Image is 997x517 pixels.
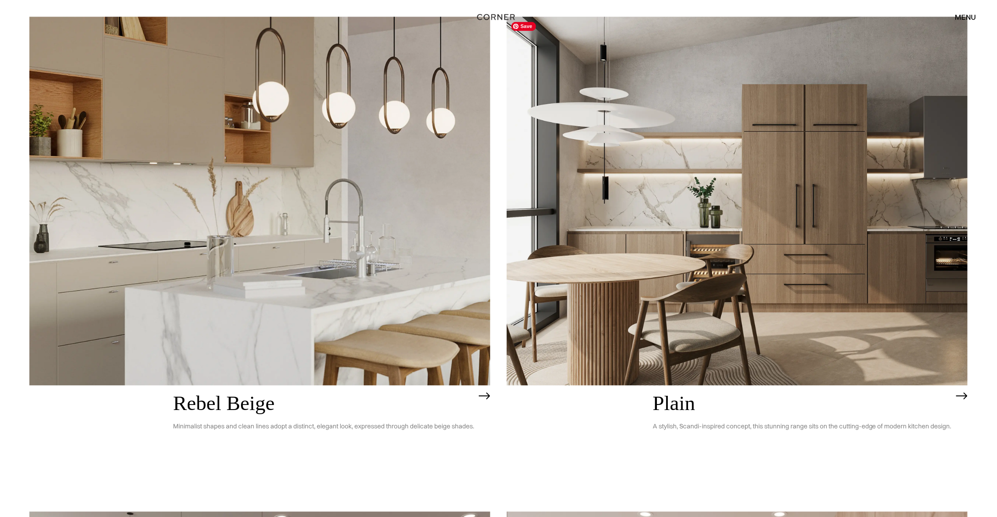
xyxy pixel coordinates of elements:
p: A stylish, Scandi-inspired concept, this stunning range sits on the cutting-edge of modern kitche... [653,416,952,438]
a: PlainA stylish, Scandi-inspired concept, this stunning range sits on the cutting-edge of modern k... [507,17,968,495]
div: menu [955,13,976,21]
h2: Rebel Beige [173,393,474,416]
a: home [460,11,538,23]
h2: Plain [653,393,952,416]
span: Save [511,22,536,31]
a: Rebel BeigeMinimalist shapes and clean lines adopt a distinct, elegant look, expressed through de... [29,17,490,495]
p: Minimalist shapes and clean lines adopt a distinct, elegant look, expressed through delicate beig... [173,416,474,438]
div: menu [946,9,976,25]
